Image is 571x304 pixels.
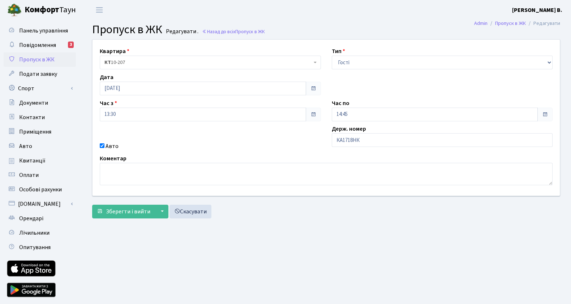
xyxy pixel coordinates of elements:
[202,28,265,35] a: Назад до всіхПропуск в ЖК
[19,27,68,35] span: Панель управління
[19,157,46,165] span: Квитанції
[92,205,155,218] button: Зберегти і вийти
[100,154,126,163] label: Коментар
[4,125,76,139] a: Приміщення
[104,59,111,66] b: КТ
[19,56,55,64] span: Пропуск в ЖК
[169,205,211,218] a: Скасувати
[104,59,312,66] span: <b>КТ</b>&nbsp;&nbsp;&nbsp;&nbsp;10-207
[7,3,22,17] img: logo.png
[19,214,43,222] span: Орендарі
[68,42,74,48] div: 3
[90,4,108,16] button: Переключити навігацію
[92,21,162,38] span: Пропуск в ЖК
[235,28,265,35] span: Пропуск в ЖК
[100,56,321,69] span: <b>КТ</b>&nbsp;&nbsp;&nbsp;&nbsp;10-207
[19,243,51,251] span: Опитування
[4,168,76,182] a: Оплати
[19,229,50,237] span: Лічильники
[19,99,48,107] span: Документи
[4,23,76,38] a: Панель управління
[4,52,76,67] a: Пропуск в ЖК
[4,38,76,52] a: Повідомлення3
[100,73,113,82] label: Дата
[25,4,59,16] b: Комфорт
[100,99,117,108] label: Час з
[4,110,76,125] a: Контакти
[4,240,76,255] a: Опитування
[19,113,45,121] span: Контакти
[4,153,76,168] a: Квитанції
[4,96,76,110] a: Документи
[4,81,76,96] a: Спорт
[332,125,366,133] label: Держ. номер
[164,28,198,35] small: Редагувати .
[526,19,560,27] li: Редагувати
[4,226,76,240] a: Лічильники
[474,19,488,27] a: Admin
[19,142,32,150] span: Авто
[19,128,51,136] span: Приміщення
[4,139,76,153] a: Авто
[4,182,76,197] a: Особові рахунки
[19,171,39,179] span: Оплати
[332,47,345,56] label: Тип
[25,4,76,16] span: Таун
[106,142,119,151] label: Авто
[463,16,571,31] nav: breadcrumb
[19,70,57,78] span: Подати заявку
[4,197,76,211] a: [DOMAIN_NAME]
[332,99,349,108] label: Час по
[495,19,526,27] a: Пропуск в ЖК
[332,133,553,147] input: AA0001AA
[4,67,76,81] a: Подати заявку
[512,6,562,14] a: [PERSON_NAME] В.
[106,208,150,216] span: Зберегти і вийти
[19,41,56,49] span: Повідомлення
[4,211,76,226] a: Орендарі
[100,47,129,56] label: Квартира
[19,186,62,194] span: Особові рахунки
